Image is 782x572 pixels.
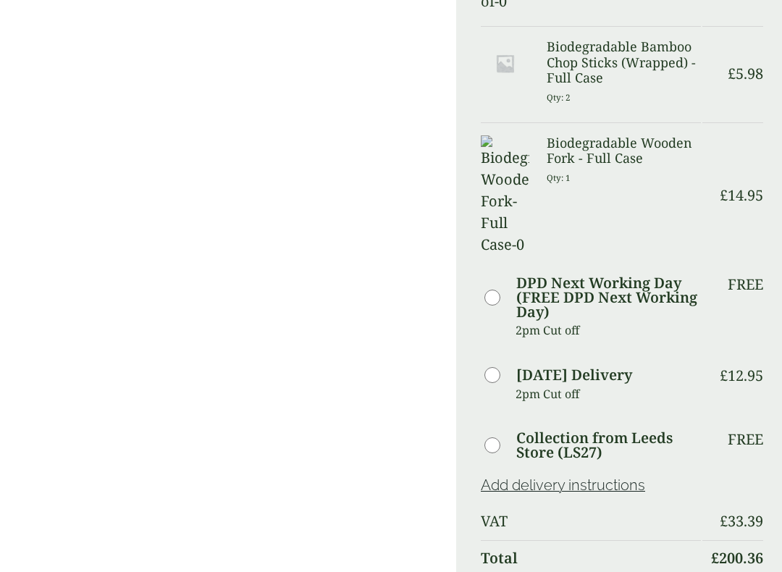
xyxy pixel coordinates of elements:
[481,135,529,256] img: Biodegradable Wooden Fork-Full Case-0
[720,511,763,531] bdi: 33.39
[481,39,529,88] img: Placeholder
[728,276,763,293] p: Free
[547,92,571,103] small: Qty: 2
[720,366,763,385] bdi: 12.95
[516,431,701,460] label: Collection from Leeds Store (LS27)
[481,476,645,494] a: Add delivery instructions
[728,64,763,83] bdi: 5.98
[481,504,701,539] th: VAT
[516,276,701,319] label: DPD Next Working Day (FREE DPD Next Working Day)
[516,319,701,341] p: 2pm Cut off
[720,185,763,205] bdi: 14.95
[547,135,701,167] h3: Biodegradable Wooden Fork - Full Case
[547,39,701,86] h3: Biodegradable Bamboo Chop Sticks (Wrapped) - Full Case
[711,548,719,568] span: £
[711,548,763,568] bdi: 200.36
[516,383,701,405] p: 2pm Cut off
[720,366,728,385] span: £
[547,172,571,183] small: Qty: 1
[516,368,632,382] label: [DATE] Delivery
[728,64,736,83] span: £
[728,431,763,448] p: Free
[720,511,728,531] span: £
[720,185,728,205] span: £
